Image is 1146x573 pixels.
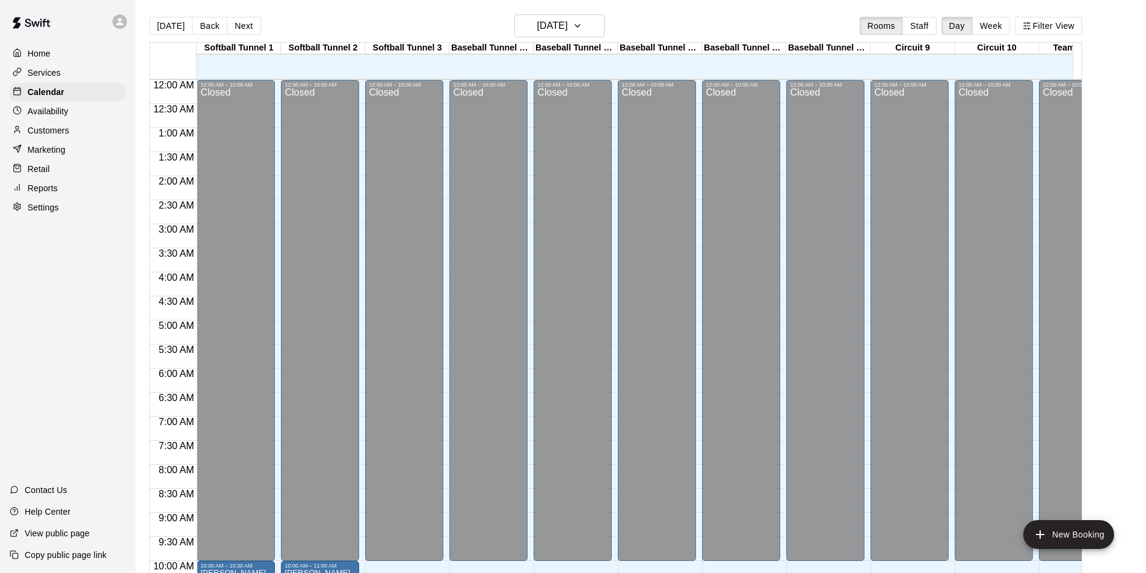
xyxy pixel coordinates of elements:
[702,43,786,54] div: Baseball Tunnel 7 (Mound/Machine)
[1015,17,1082,35] button: Filter View
[28,201,59,213] p: Settings
[285,88,356,565] div: Closed
[537,17,568,34] h6: [DATE]
[365,43,449,54] div: Softball Tunnel 3
[10,198,126,216] a: Settings
[702,80,780,561] div: 12:00 AM – 10:00 AM: Closed
[25,549,106,561] p: Copy public page link
[25,527,90,539] p: View public page
[10,179,126,197] a: Reports
[156,200,197,210] span: 2:30 AM
[28,144,66,156] p: Marketing
[150,561,197,571] span: 10:00 AM
[197,43,281,54] div: Softball Tunnel 1
[156,224,197,234] span: 3:00 AM
[10,102,126,120] a: Availability
[28,182,58,194] p: Reports
[10,83,126,101] a: Calendar
[285,563,356,569] div: 10:00 AM – 11:00 AM
[156,128,197,138] span: 1:00 AM
[1043,82,1114,88] div: 12:00 AM – 10:00 AM
[1023,520,1114,549] button: add
[449,43,534,54] div: Baseball Tunnel 4 (Machine)
[156,176,197,186] span: 2:00 AM
[1039,80,1117,561] div: 12:00 AM – 10:00 AM: Closed
[227,17,260,35] button: Next
[10,44,126,63] a: Home
[941,17,973,35] button: Day
[192,17,227,35] button: Back
[453,82,524,88] div: 12:00 AM – 10:00 AM
[706,88,777,565] div: Closed
[706,82,777,88] div: 12:00 AM – 10:00 AM
[621,82,692,88] div: 12:00 AM – 10:00 AM
[860,17,903,35] button: Rooms
[786,80,864,561] div: 12:00 AM – 10:00 AM: Closed
[449,80,528,561] div: 12:00 AM – 10:00 AM: Closed
[955,43,1039,54] div: Circuit 10
[537,82,608,88] div: 12:00 AM – 10:00 AM
[870,43,955,54] div: Circuit 9
[28,163,50,175] p: Retail
[156,489,197,499] span: 8:30 AM
[156,320,197,331] span: 5:00 AM
[902,17,937,35] button: Staff
[534,43,618,54] div: Baseball Tunnel 5 (Machine)
[28,67,61,79] p: Services
[28,124,69,136] p: Customers
[958,82,1029,88] div: 12:00 AM – 10:00 AM
[10,141,126,159] a: Marketing
[10,160,126,178] a: Retail
[537,88,608,565] div: Closed
[156,537,197,547] span: 9:30 AM
[197,80,275,561] div: 12:00 AM – 10:00 AM: Closed
[25,484,67,496] p: Contact Us
[150,104,197,114] span: 12:30 AM
[28,86,64,98] p: Calendar
[534,80,612,561] div: 12:00 AM – 10:00 AM: Closed
[150,80,197,90] span: 12:00 AM
[870,80,949,561] div: 12:00 AM – 10:00 AM: Closed
[874,82,945,88] div: 12:00 AM – 10:00 AM
[514,14,605,37] button: [DATE]
[618,43,702,54] div: Baseball Tunnel 6 (Machine)
[25,506,70,518] p: Help Center
[156,441,197,451] span: 7:30 AM
[790,88,861,565] div: Closed
[972,17,1010,35] button: Week
[200,563,271,569] div: 10:00 AM – 10:30 AM
[156,345,197,355] span: 5:30 AM
[1043,88,1114,565] div: Closed
[874,88,945,565] div: Closed
[200,88,271,565] div: Closed
[281,80,359,561] div: 12:00 AM – 10:00 AM: Closed
[156,152,197,162] span: 1:30 AM
[369,88,440,565] div: Closed
[156,369,197,379] span: 6:00 AM
[365,80,443,561] div: 12:00 AM – 10:00 AM: Closed
[156,272,197,283] span: 4:00 AM
[790,82,861,88] div: 12:00 AM – 10:00 AM
[621,88,692,565] div: Closed
[618,80,696,561] div: 12:00 AM – 10:00 AM: Closed
[156,248,197,259] span: 3:30 AM
[281,43,365,54] div: Softball Tunnel 2
[10,121,126,139] a: Customers
[453,88,524,565] div: Closed
[200,82,271,88] div: 12:00 AM – 10:00 AM
[958,88,1029,565] div: Closed
[369,82,440,88] div: 12:00 AM – 10:00 AM
[156,513,197,523] span: 9:00 AM
[28,47,51,60] p: Home
[1039,43,1123,54] div: Team Room 1
[285,82,356,88] div: 12:00 AM – 10:00 AM
[156,417,197,427] span: 7:00 AM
